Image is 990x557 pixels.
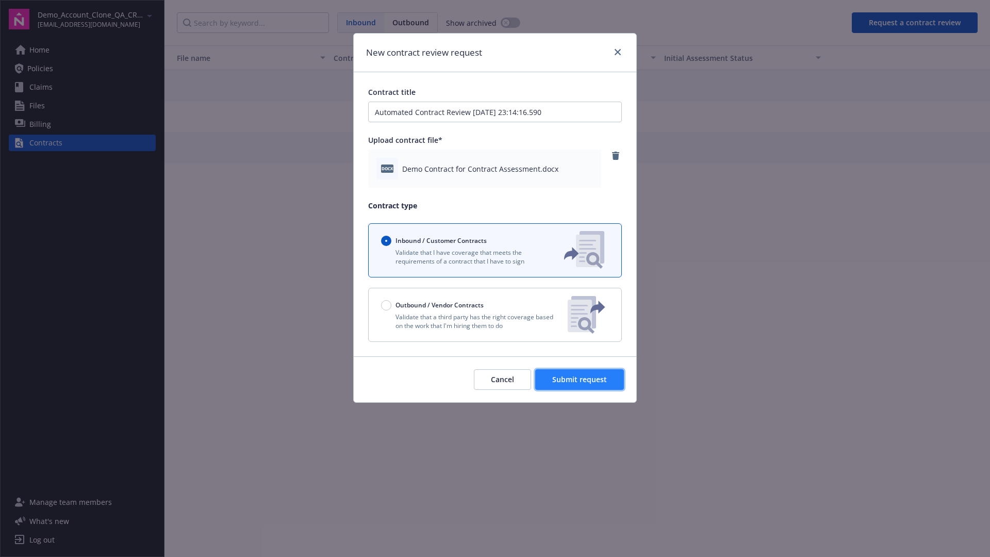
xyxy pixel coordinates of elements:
[368,87,416,97] span: Contract title
[491,374,514,384] span: Cancel
[381,165,393,172] span: docx
[381,313,559,330] p: Validate that a third party has the right coverage based on the work that I'm hiring them to do
[368,102,622,122] input: Enter a title for this contract
[381,236,391,246] input: Inbound / Customer Contracts
[552,374,607,384] span: Submit request
[395,301,484,309] span: Outbound / Vendor Contracts
[368,200,622,211] p: Contract type
[395,236,487,245] span: Inbound / Customer Contracts
[366,46,482,59] h1: New contract review request
[609,150,622,162] a: remove
[612,46,624,58] a: close
[368,135,442,145] span: Upload contract file*
[381,300,391,310] input: Outbound / Vendor Contracts
[535,369,624,390] button: Submit request
[474,369,531,390] button: Cancel
[381,248,547,266] p: Validate that I have coverage that meets the requirements of a contract that I have to sign
[402,163,558,174] span: Demo Contract for Contract Assessment.docx
[368,223,622,277] button: Inbound / Customer ContractsValidate that I have coverage that meets the requirements of a contra...
[368,288,622,342] button: Outbound / Vendor ContractsValidate that a third party has the right coverage based on the work t...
